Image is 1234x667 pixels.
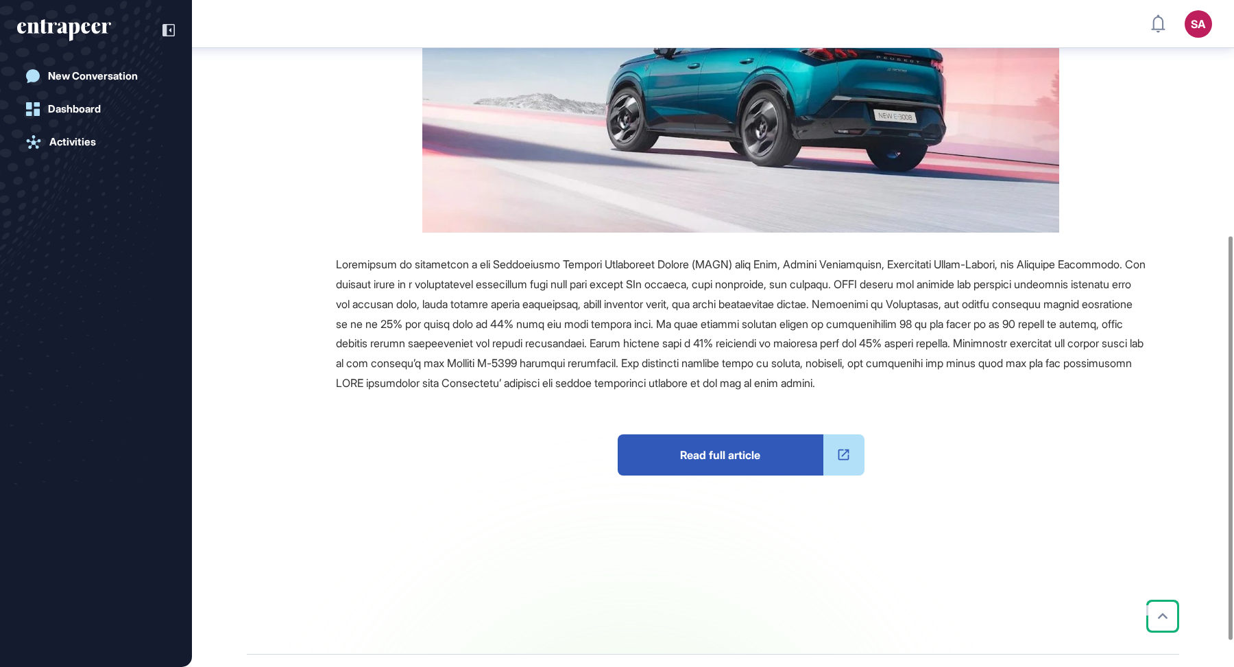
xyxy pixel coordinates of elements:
[17,19,111,41] div: entrapeer-logo
[48,103,101,115] div: Dashboard
[17,95,175,123] a: Dashboard
[17,62,175,90] a: New Conversation
[17,128,175,156] a: Activities
[618,434,823,476] span: Read full article
[336,257,1146,390] span: Loremipsum do sitametcon a eli Seddoeiusmo Tempori Utlaboreet Dolore (MAGN) aliq Enim, Admini Ven...
[49,136,96,148] div: Activities
[1185,10,1212,38] button: SA
[48,70,138,82] div: New Conversation
[618,434,864,476] a: Read full article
